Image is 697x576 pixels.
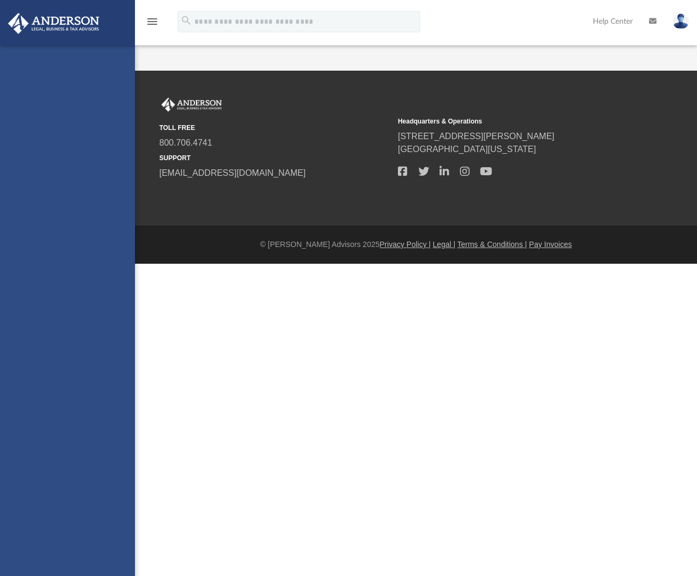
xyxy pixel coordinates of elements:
[398,116,629,126] small: Headquarters & Operations
[146,15,159,28] i: menu
[180,15,192,26] i: search
[673,13,689,29] img: User Pic
[457,240,527,249] a: Terms & Conditions |
[398,145,536,154] a: [GEOGRAPHIC_DATA][US_STATE]
[159,98,224,112] img: Anderson Advisors Platinum Portal
[135,239,697,250] div: © [PERSON_NAME] Advisors 2025
[529,240,572,249] a: Pay Invoices
[159,138,212,147] a: 800.706.4741
[433,240,456,249] a: Legal |
[5,13,103,34] img: Anderson Advisors Platinum Portal
[159,153,390,163] small: SUPPORT
[380,240,431,249] a: Privacy Policy |
[398,132,554,141] a: [STREET_ADDRESS][PERSON_NAME]
[146,20,159,28] a: menu
[159,168,306,177] a: [EMAIL_ADDRESS][DOMAIN_NAME]
[159,123,390,133] small: TOLL FREE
